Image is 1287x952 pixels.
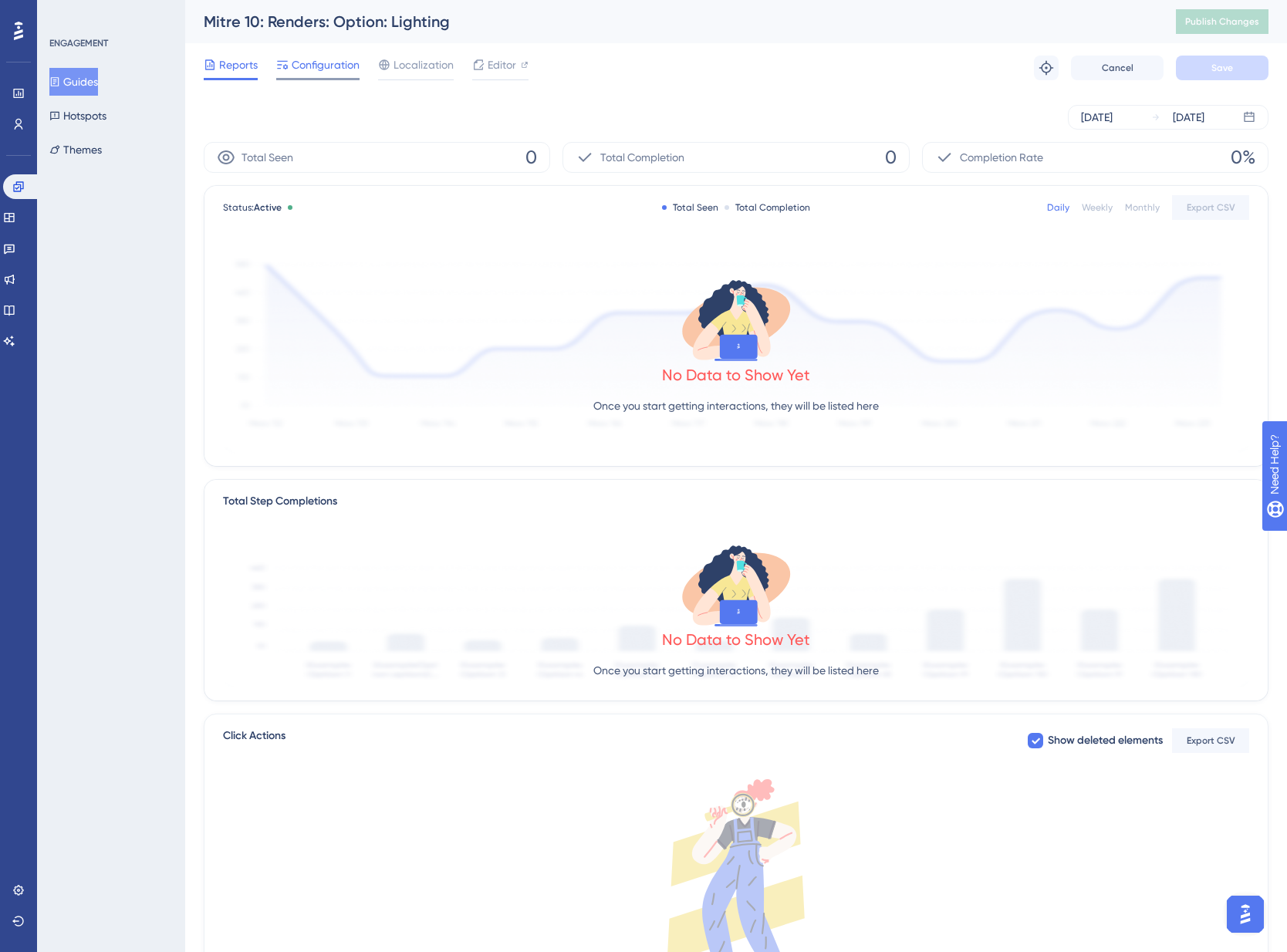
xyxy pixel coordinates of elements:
span: Need Help? [36,4,96,22]
p: Once you start getting interactions, they will be listed here [593,397,879,415]
div: Total Step Completions [223,492,337,511]
span: Show deleted elements [1048,731,1163,750]
button: Guides [49,68,98,96]
div: Monthly [1125,201,1160,214]
button: Publish Changes [1176,9,1268,34]
span: Cancel [1102,62,1133,74]
button: Hotspots [49,102,106,130]
button: Export CSV [1172,728,1249,753]
span: Status: [223,201,282,214]
div: No Data to Show Yet [662,629,810,650]
span: Reports [219,56,258,74]
iframe: UserGuiding AI Assistant Launcher [1222,891,1268,937]
div: [DATE] [1173,108,1204,127]
button: Export CSV [1172,195,1249,220]
div: Mitre 10: Renders: Option: Lighting [204,11,1137,32]
span: Total Seen [242,148,293,167]
button: Save [1176,56,1268,80]
span: Active [254,202,282,213]
span: 0% [1231,145,1255,170]
div: [DATE] [1081,108,1113,127]
p: Once you start getting interactions, they will be listed here [593,661,879,680]
span: Click Actions [223,727,285,755]
div: Weekly [1082,201,1113,214]
span: 0 [885,145,897,170]
span: Total Completion [600,148,684,167]
span: Editor [488,56,516,74]
span: Export CSV [1187,201,1235,214]
span: Export CSV [1187,734,1235,747]
span: Configuration [292,56,360,74]
span: Completion Rate [960,148,1043,167]
div: Total Completion [725,201,810,214]
div: No Data to Show Yet [662,364,810,386]
div: Daily [1047,201,1069,214]
button: Cancel [1071,56,1164,80]
span: Publish Changes [1185,15,1259,28]
span: Localization [394,56,454,74]
div: ENGAGEMENT [49,37,108,49]
button: Themes [49,136,102,164]
span: Save [1211,62,1233,74]
div: Total Seen [662,201,718,214]
span: 0 [525,145,537,170]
